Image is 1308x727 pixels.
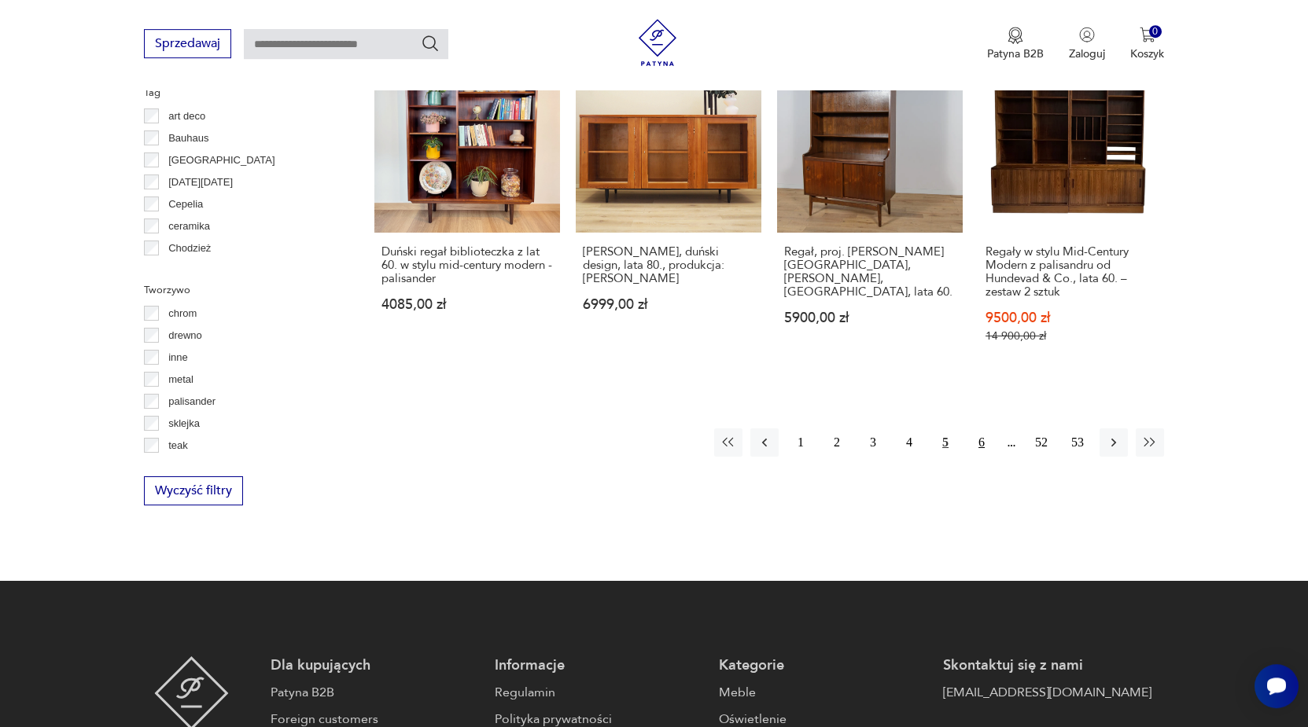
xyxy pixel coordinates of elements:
[144,281,337,299] p: Tworzywo
[168,130,208,147] p: Bauhaus
[777,47,963,373] a: Regał, proj. J. Sorth, Bornholm, Dania, lata 60.Regał, proj. [PERSON_NAME][GEOGRAPHIC_DATA], [PER...
[1130,46,1164,61] p: Koszyk
[986,311,1157,325] p: 9500,00 zł
[986,329,1157,343] p: 14 900,00 zł
[1130,27,1164,61] button: 0Koszyk
[144,29,231,58] button: Sprzedawaj
[1069,27,1105,61] button: Zaloguj
[583,245,754,285] h3: [PERSON_NAME], duński design, lata 80., produkcja: [PERSON_NAME]
[943,656,1151,675] p: Skontaktuj się z nami
[168,393,216,410] p: palisander
[168,174,233,191] p: [DATE][DATE]
[374,47,560,373] a: Duński regał biblioteczka z lat 60. w stylu mid-century modern - palisanderDuński regał bibliotec...
[168,371,193,388] p: metal
[168,349,188,366] p: inne
[1063,428,1092,457] button: 53
[495,683,703,702] a: Regulamin
[1255,664,1299,708] iframe: Smartsupp widget button
[144,39,231,50] a: Sprzedawaj
[634,19,681,66] img: Patyna - sklep z meblami i dekoracjami vintage
[823,428,851,457] button: 2
[168,459,254,476] p: tworzywo sztuczne
[967,428,996,457] button: 6
[495,656,703,675] p: Informacje
[168,218,210,235] p: ceramika
[421,34,440,53] button: Szukaj
[271,656,479,675] p: Dla kupujących
[784,311,956,325] p: 5900,00 zł
[168,415,200,432] p: sklejka
[144,84,337,101] p: Tag
[1079,27,1095,42] img: Ikonka użytkownika
[381,298,553,311] p: 4085,00 zł
[1149,25,1162,39] div: 0
[1069,46,1105,61] p: Zaloguj
[1008,27,1023,44] img: Ikona medalu
[895,428,923,457] button: 4
[1140,27,1155,42] img: Ikona koszyka
[986,245,1157,299] h3: Regały w stylu Mid-Century Modern z palisandru od Hundevad & Co., lata 60. – zestaw 2 sztuk
[168,305,197,322] p: chrom
[943,683,1151,702] a: [EMAIL_ADDRESS][DOMAIN_NAME]
[576,47,761,373] a: Witryna sosnowa, duński design, lata 80., produkcja: Dania[PERSON_NAME], duński design, lata 80.,...
[987,27,1044,61] a: Ikona medaluPatyna B2B
[144,476,243,505] button: Wyczyść filtry
[168,437,188,454] p: teak
[784,245,956,299] h3: Regał, proj. [PERSON_NAME][GEOGRAPHIC_DATA], [PERSON_NAME], [GEOGRAPHIC_DATA], lata 60.
[719,656,927,675] p: Kategorie
[987,27,1044,61] button: Patyna B2B
[168,108,205,125] p: art deco
[271,683,479,702] a: Patyna B2B
[978,47,1164,373] a: SaleRegały w stylu Mid-Century Modern z palisandru od Hundevad & Co., lata 60. – zestaw 2 sztukRe...
[168,152,274,169] p: [GEOGRAPHIC_DATA]
[168,262,208,279] p: Ćmielów
[931,428,960,457] button: 5
[1027,428,1056,457] button: 52
[168,327,202,344] p: drewno
[859,428,887,457] button: 3
[168,196,203,213] p: Cepelia
[381,245,553,285] h3: Duński regał biblioteczka z lat 60. w stylu mid-century modern - palisander
[787,428,815,457] button: 1
[719,683,927,702] a: Meble
[583,298,754,311] p: 6999,00 zł
[168,240,211,257] p: Chodzież
[987,46,1044,61] p: Patyna B2B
